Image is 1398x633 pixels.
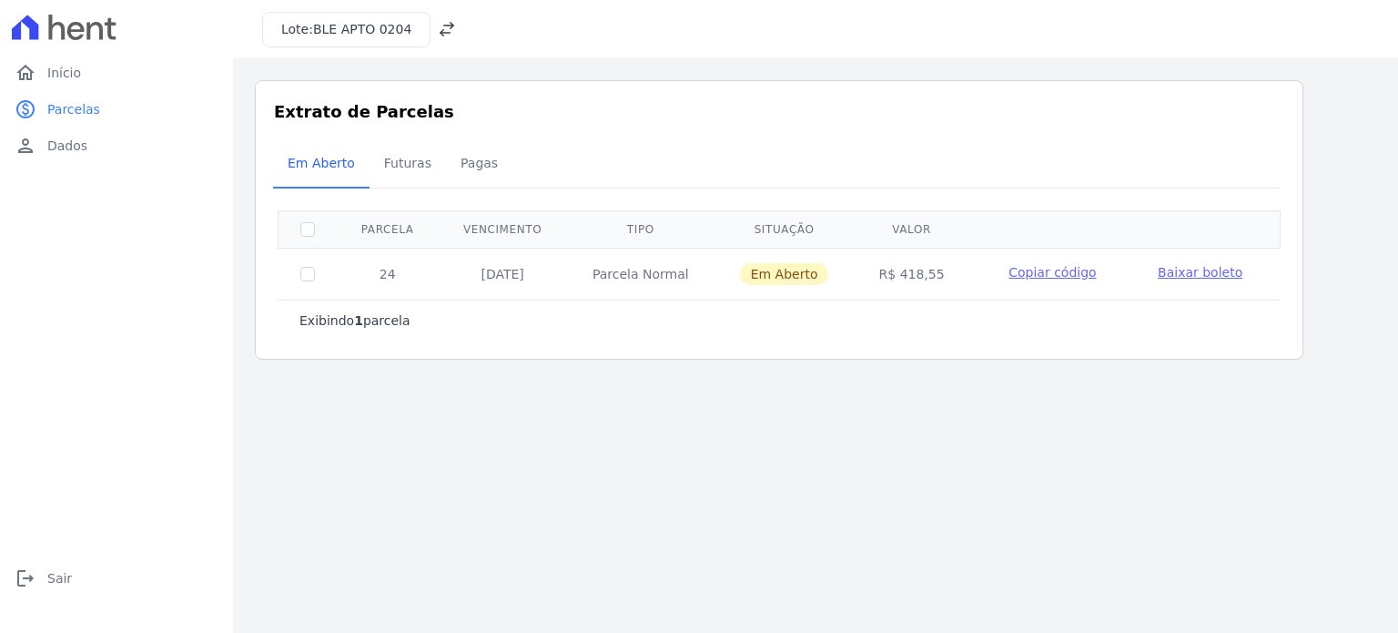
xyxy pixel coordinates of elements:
[313,22,411,36] span: BLE APTO 0204
[854,210,968,248] th: Valor
[567,248,714,300] td: Parcela Normal
[15,135,36,157] i: person
[1158,263,1242,281] a: Baixar boleto
[1008,265,1096,280] span: Copiar código
[273,141,370,189] a: Em Aberto
[354,313,363,328] b: 1
[277,145,366,181] span: Em Aberto
[274,99,1284,124] h3: Extrato de Parcelas
[337,248,438,300] td: 24
[15,98,36,120] i: paid
[740,263,829,285] span: Em Aberto
[47,64,81,82] span: Início
[337,210,438,248] th: Parcela
[7,128,226,164] a: personDados
[47,569,72,587] span: Sair
[7,55,226,91] a: homeInício
[567,210,714,248] th: Tipo
[15,567,36,589] i: logout
[991,263,1114,281] button: Copiar código
[7,91,226,128] a: paidParcelas
[281,20,411,39] h3: Lote:
[7,560,226,597] a: logoutSair
[450,145,509,181] span: Pagas
[714,210,855,248] th: Situação
[373,145,442,181] span: Futuras
[299,311,410,330] p: Exibindo parcela
[47,137,87,155] span: Dados
[1158,265,1242,280] span: Baixar boleto
[47,100,100,118] span: Parcelas
[15,62,36,84] i: home
[438,210,567,248] th: Vencimento
[446,141,512,189] a: Pagas
[370,141,446,189] a: Futuras
[438,248,567,300] td: [DATE]
[854,248,968,300] td: R$ 418,55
